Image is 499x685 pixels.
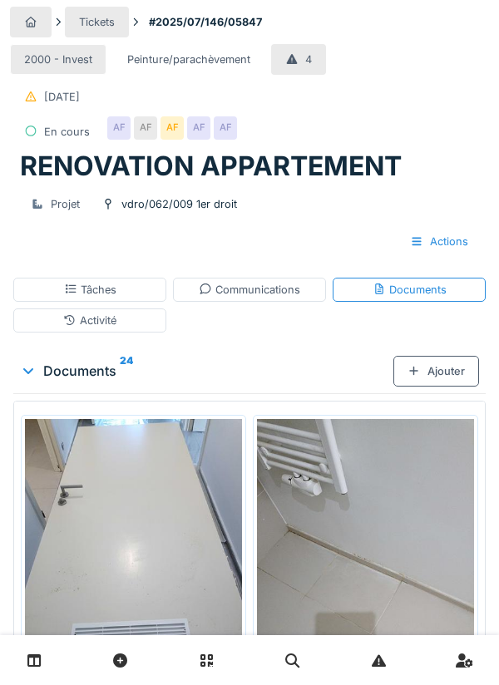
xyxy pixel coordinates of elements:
[142,14,269,30] strong: #2025/07/146/05847
[24,52,92,67] div: 2000 - Invest
[161,116,184,140] div: AF
[120,361,133,381] sup: 24
[63,313,116,328] div: Activité
[44,89,80,105] div: [DATE]
[79,14,115,30] div: Tickets
[214,116,237,140] div: AF
[51,196,80,212] div: Projet
[187,116,210,140] div: AF
[393,356,479,387] div: Ajouter
[199,282,300,298] div: Communications
[20,150,402,182] h1: RENOVATION APPARTEMENT
[373,282,447,298] div: Documents
[127,52,250,67] div: Peinture/parachèvement
[20,361,393,381] div: Documents
[134,116,157,140] div: AF
[64,282,116,298] div: Tâches
[396,226,482,257] div: Actions
[305,52,312,67] div: 4
[44,124,90,140] div: En cours
[107,116,131,140] div: AF
[121,196,237,212] div: vdro/062/009 1er droit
